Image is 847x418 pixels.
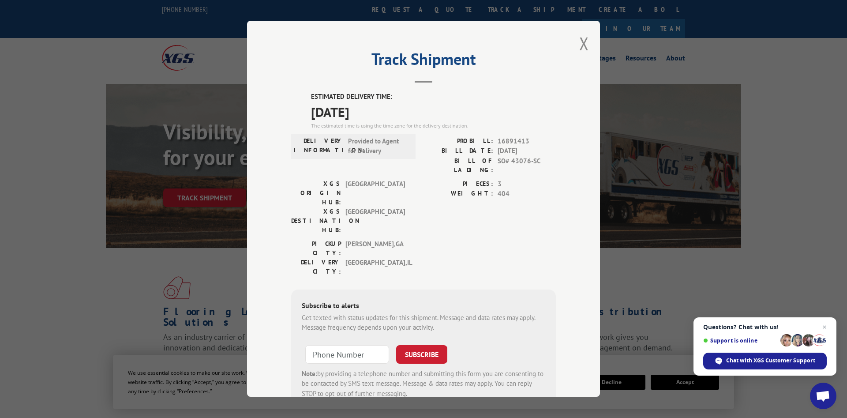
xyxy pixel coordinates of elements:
[345,239,405,258] span: [PERSON_NAME] , GA
[423,136,493,147] label: PROBILL:
[423,179,493,189] label: PIECES:
[498,156,556,175] span: SO# 43076-SC
[703,324,827,331] span: Questions? Chat with us!
[291,258,341,276] label: DELIVERY CITY:
[703,353,827,369] div: Chat with XGS Customer Support
[291,207,341,235] label: XGS DESTINATION HUB:
[345,179,405,207] span: [GEOGRAPHIC_DATA]
[579,32,589,55] button: Close modal
[302,369,317,378] strong: Note:
[498,136,556,147] span: 16891413
[291,53,556,70] h2: Track Shipment
[311,102,556,122] span: [DATE]
[423,156,493,175] label: BILL OF LADING:
[291,179,341,207] label: XGS ORIGIN HUB:
[311,92,556,102] label: ESTIMATED DELIVERY TIME:
[302,369,545,399] div: by providing a telephone number and submitting this form you are consenting to be contacted by SM...
[703,337,777,344] span: Support is online
[423,189,493,199] label: WEIGHT:
[294,136,344,156] label: DELIVERY INFORMATION:
[291,239,341,258] label: PICKUP CITY:
[396,345,447,364] button: SUBSCRIBE
[348,136,408,156] span: Provided to Agent for Delivery
[345,207,405,235] span: [GEOGRAPHIC_DATA]
[305,345,389,364] input: Phone Number
[423,146,493,156] label: BILL DATE:
[498,189,556,199] span: 404
[345,258,405,276] span: [GEOGRAPHIC_DATA] , IL
[302,313,545,333] div: Get texted with status updates for this shipment. Message and data rates may apply. Message frequ...
[726,357,815,365] span: Chat with XGS Customer Support
[311,122,556,130] div: The estimated time is using the time zone for the delivery destination.
[810,383,836,409] div: Open chat
[498,146,556,156] span: [DATE]
[498,179,556,189] span: 3
[302,300,545,313] div: Subscribe to alerts
[819,322,830,332] span: Close chat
